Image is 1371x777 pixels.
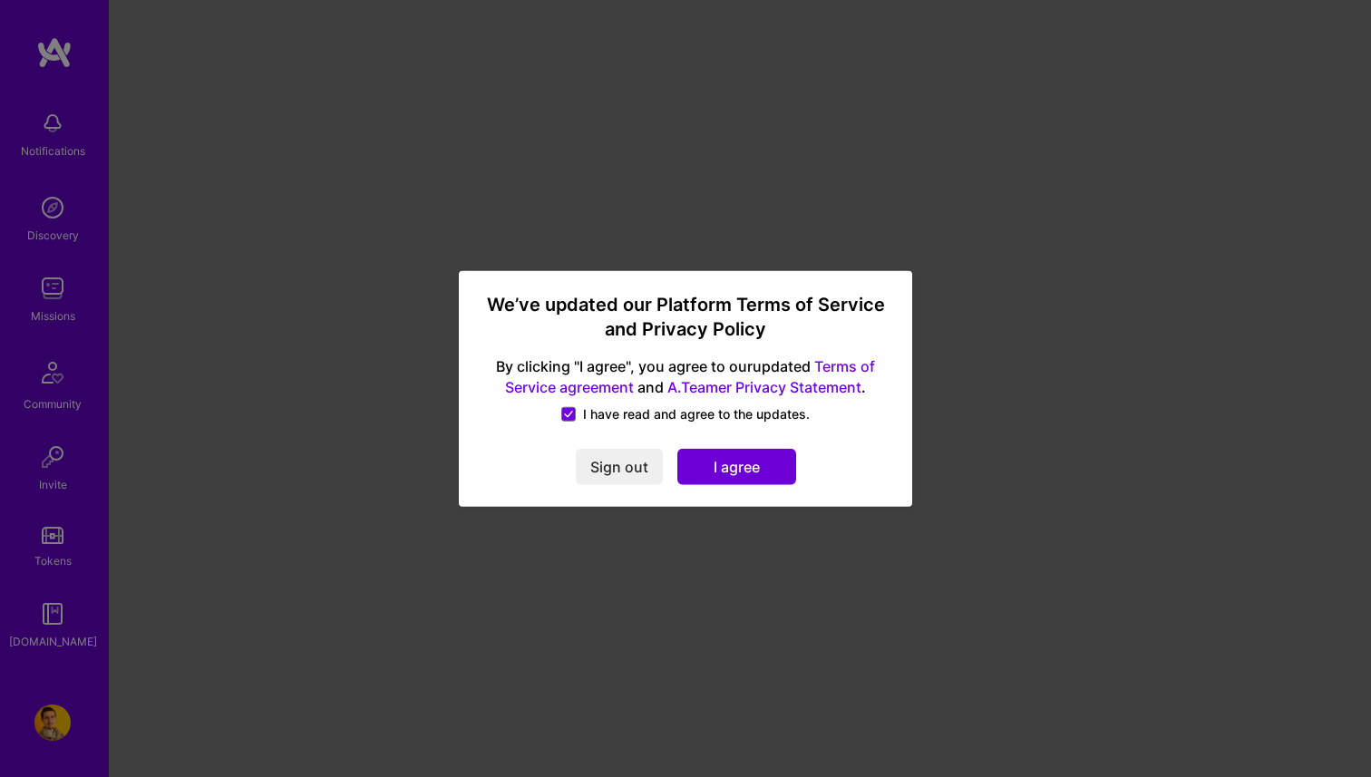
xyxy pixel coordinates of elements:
button: Sign out [576,449,663,485]
span: By clicking "I agree", you agree to our updated and . [481,356,890,398]
a: A.Teamer Privacy Statement [667,378,861,396]
a: Terms of Service agreement [505,357,875,396]
span: I have read and agree to the updates. [583,405,810,423]
h3: We’ve updated our Platform Terms of Service and Privacy Policy [481,292,890,342]
button: I agree [677,449,796,485]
